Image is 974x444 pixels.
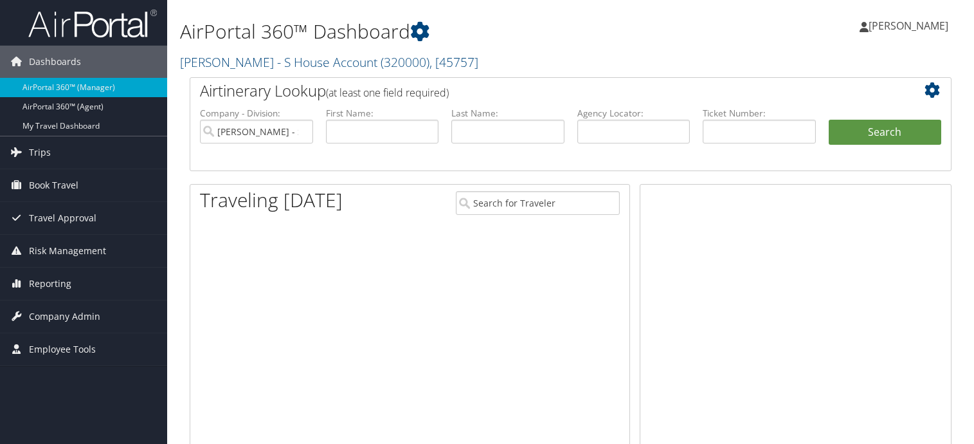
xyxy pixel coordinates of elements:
[180,18,701,45] h1: AirPortal 360™ Dashboard
[577,107,690,120] label: Agency Locator:
[29,46,81,78] span: Dashboards
[29,136,51,169] span: Trips
[29,235,106,267] span: Risk Management
[451,107,564,120] label: Last Name:
[829,120,942,145] button: Search
[456,191,620,215] input: Search for Traveler
[326,86,449,100] span: (at least one field required)
[326,107,439,120] label: First Name:
[200,187,343,214] h1: Traveling [DATE]
[429,53,478,71] span: , [ 45757 ]
[200,107,313,120] label: Company - Division:
[381,53,429,71] span: ( 320000 )
[703,107,816,120] label: Ticket Number:
[29,268,71,300] span: Reporting
[28,8,157,39] img: airportal-logo.png
[29,333,96,365] span: Employee Tools
[860,6,961,45] a: [PERSON_NAME]
[869,19,948,33] span: [PERSON_NAME]
[29,301,100,333] span: Company Admin
[200,80,878,102] h2: Airtinerary Lookup
[29,202,96,234] span: Travel Approval
[29,169,78,201] span: Book Travel
[180,53,478,71] a: [PERSON_NAME] - S House Account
